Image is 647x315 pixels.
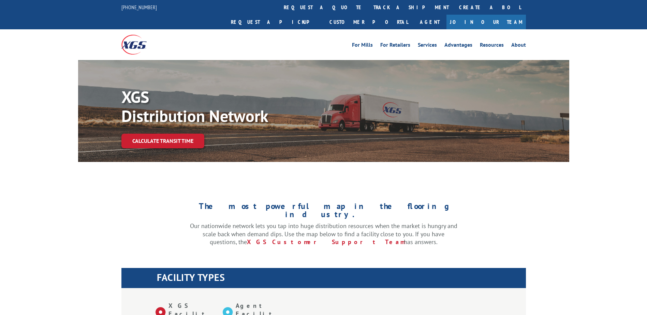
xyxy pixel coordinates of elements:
[413,15,446,29] a: Agent
[121,4,157,11] a: [PHONE_NUMBER]
[444,42,472,50] a: Advantages
[480,42,504,50] a: Resources
[324,15,413,29] a: Customer Portal
[511,42,526,50] a: About
[226,15,324,29] a: Request a pickup
[190,222,457,246] p: Our nationwide network lets you tap into huge distribution resources when the market is hungry an...
[121,87,326,125] p: XGS Distribution Network
[446,15,526,29] a: Join Our Team
[247,238,404,246] a: XGS Customer Support Team
[418,42,437,50] a: Services
[380,42,410,50] a: For Retailers
[352,42,373,50] a: For Mills
[190,202,457,222] h1: The most powerful map in the flooring industry.
[121,134,204,148] a: Calculate transit time
[157,273,526,286] h1: FACILITY TYPES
